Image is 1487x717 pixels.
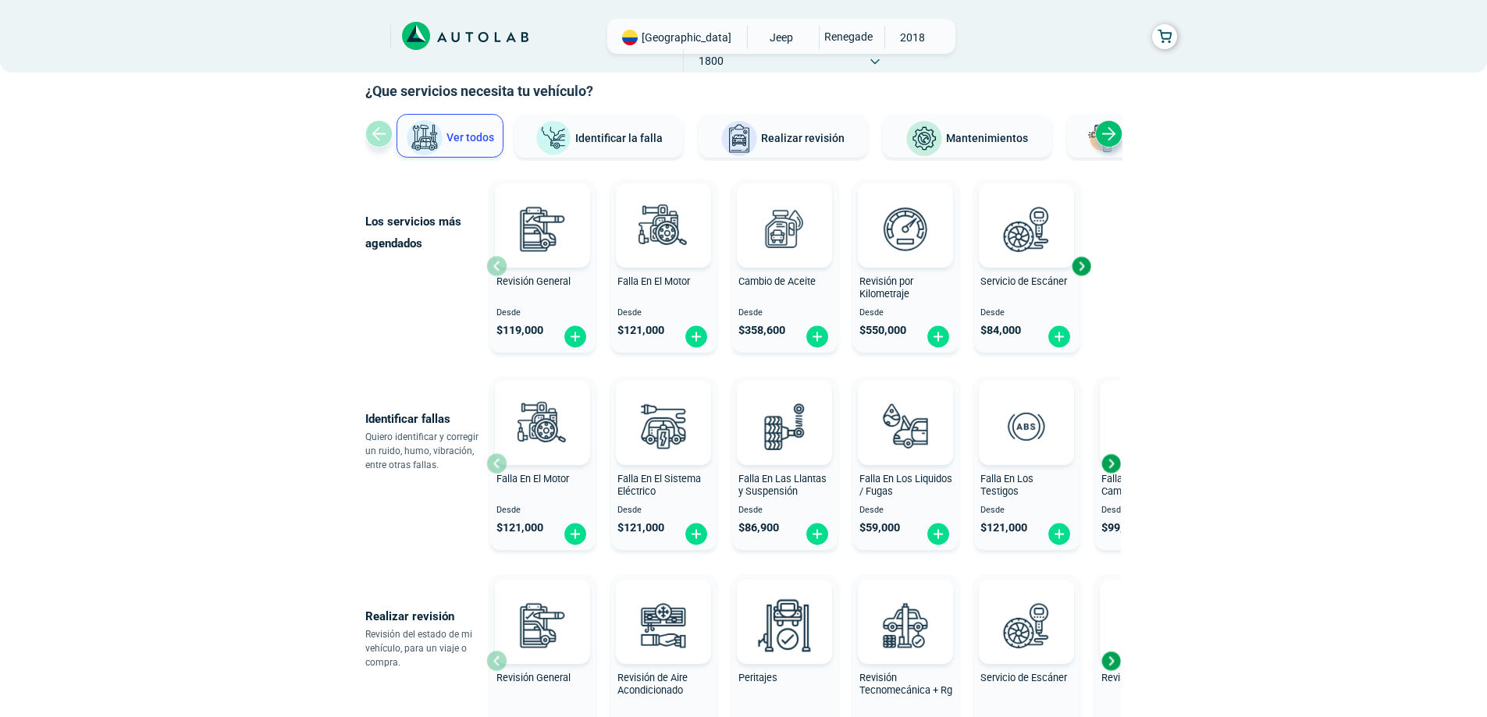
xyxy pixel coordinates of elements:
[535,120,572,157] img: Identificar la falla
[750,194,819,263] img: cambio_de_aceite-v3.svg
[1101,506,1194,516] span: Desde
[738,672,777,683] span: Peritajes
[1069,254,1093,278] div: Next slide
[365,81,1122,101] h2: ¿Que servicios necesita tu vehículo?
[611,377,717,550] button: Falla En El Sistema Eléctrico Desde $121,000
[684,49,739,73] span: 1800
[871,392,940,460] img: diagnostic_gota-de-sangre-v3.svg
[629,591,698,659] img: aire_acondicionado-v3.svg
[496,473,569,485] span: Falla En El Motor
[980,308,1073,318] span: Desde
[365,627,486,669] p: Revisión del estado de mi vehículo, para un viaje o compra.
[738,308,831,318] span: Desde
[1003,583,1050,630] img: AD0BCuuxAAAAAElFTkSuQmCC
[750,591,819,659] img: peritaje-v3.svg
[926,522,951,546] img: fi_plus-circle2.svg
[980,506,1073,516] span: Desde
[642,30,731,45] span: [GEOGRAPHIC_DATA]
[699,114,867,158] button: Realizar revisión
[496,308,589,318] span: Desde
[859,308,952,318] span: Desde
[761,384,808,431] img: AD0BCuuxAAAAAElFTkSuQmCC
[992,591,1061,659] img: escaner-v3.svg
[738,521,779,534] span: $ 86,900
[750,392,819,460] img: diagnostic_suspension-v3.svg
[514,114,683,158] button: Identificar la falla
[926,325,951,349] img: fi_plus-circle2.svg
[871,194,940,263] img: revision_por_kilometraje-v3.svg
[496,324,543,337] span: $ 119,000
[885,26,941,49] span: 2018
[754,26,809,49] span: JEEP
[980,672,1067,683] span: Servicio de Escáner
[974,179,1080,353] button: Servicio de Escáner Desde $84,000
[617,506,710,516] span: Desde
[508,591,577,659] img: revision_general-v3.svg
[519,186,566,233] img: AD0BCuuxAAAAAElFTkSuQmCC
[640,384,687,431] img: AD0BCuuxAAAAAElFTkSuQmCC
[992,392,1061,460] img: diagnostic_diagnostic_abs-v3.svg
[1113,392,1182,460] img: diagnostic_caja-de-cambios-v3.svg
[496,521,543,534] span: $ 121,000
[617,521,664,534] span: $ 121,000
[617,324,664,337] span: $ 121,000
[519,384,566,431] img: AD0BCuuxAAAAAElFTkSuQmCC
[496,672,571,683] span: Revisión General
[1095,120,1122,147] div: Next slide
[853,377,959,550] button: Falla En Los Liquidos / Fugas Desde $59,000
[738,473,827,498] span: Falla En Las Llantas y Suspensión
[365,605,486,627] p: Realizar revisión
[732,377,838,550] button: Falla En Las Llantas y Suspensión Desde $86,900
[1095,377,1201,550] button: Falla En La Caja de Cambio Desde $99,000
[992,194,1061,263] img: escaner-v3.svg
[365,211,486,254] p: Los servicios más agendados
[508,392,577,460] img: diagnostic_engine-v3.svg
[446,131,494,144] span: Ver todos
[980,324,1021,337] span: $ 84,000
[365,430,486,472] p: Quiero identificar y corregir un ruido, humo, vibración, entre otras fallas.
[508,194,577,263] img: revision_general-v3.svg
[905,120,943,158] img: Mantenimientos
[859,275,913,300] span: Revisión por Kilometraje
[496,275,571,287] span: Revisión General
[684,522,709,546] img: fi_plus-circle2.svg
[882,583,929,630] img: AD0BCuuxAAAAAElFTkSuQmCC
[732,179,838,353] button: Cambio de Aceite Desde $358,600
[805,325,830,349] img: fi_plus-circle2.svg
[496,506,589,516] span: Desde
[617,275,690,287] span: Falla En El Motor
[397,114,503,158] button: Ver todos
[1101,672,1186,683] span: Revisión de Batería
[629,392,698,460] img: diagnostic_bombilla-v3.svg
[1003,186,1050,233] img: AD0BCuuxAAAAAElFTkSuQmCC
[859,473,952,498] span: Falla En Los Liquidos / Fugas
[611,179,717,353] button: Falla En El Motor Desde $121,000
[406,119,443,157] img: Ver todos
[974,377,1080,550] button: Falla En Los Testigos Desde $121,000
[1101,521,1142,534] span: $ 99,000
[519,583,566,630] img: AD0BCuuxAAAAAElFTkSuQmCC
[859,521,900,534] span: $ 59,000
[761,132,845,144] span: Realizar revisión
[883,114,1051,158] button: Mantenimientos
[738,324,785,337] span: $ 358,600
[859,506,952,516] span: Desde
[980,473,1033,498] span: Falla En Los Testigos
[820,26,875,48] span: RENEGADE
[980,521,1027,534] span: $ 121,000
[720,120,758,158] img: Realizar revisión
[622,30,638,45] img: Flag of COLOMBIA
[853,179,959,353] button: Revisión por Kilometraje Desde $550,000
[859,672,952,697] span: Revisión Tecnomecánica + Rg
[1101,473,1184,498] span: Falla En La Caja de Cambio
[761,583,808,630] img: AD0BCuuxAAAAAElFTkSuQmCC
[1099,649,1122,673] div: Next slide
[490,377,596,550] button: Falla En El Motor Desde $121,000
[640,186,687,233] img: AD0BCuuxAAAAAElFTkSuQmCC
[629,194,698,263] img: diagnostic_engine-v3.svg
[563,522,588,546] img: fi_plus-circle2.svg
[805,522,830,546] img: fi_plus-circle2.svg
[575,131,663,144] span: Identificar la falla
[617,473,701,498] span: Falla En El Sistema Eléctrico
[490,179,596,353] button: Revisión General Desde $119,000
